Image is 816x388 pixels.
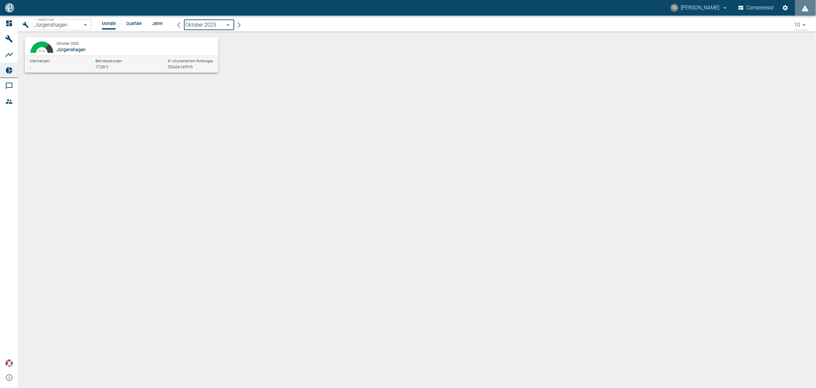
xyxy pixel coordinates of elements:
span: Betriebsstunden [95,59,122,63]
img: logo [5,3,15,12]
button: timo.streitbuerger@arcanum-energy.de [670,2,729,14]
button: 71.21 %28.79 %71 %Oktober 2025JürgenshagenAlarmanzahl-Betriebsstunden17,09 hØ Volumenstrom Rohbio... [25,37,218,73]
li: Quartale [126,20,142,27]
li: Jahre [152,20,163,27]
div: 10 [795,20,808,30]
button: Einstellungen [780,2,791,14]
span: Jürgenshagen [56,47,86,52]
img: Xplore Logo [5,359,13,367]
span: Ø Volumenstrom Rohbiogas [168,59,213,63]
div: Jürgenshagen [33,19,91,30]
div: TS [671,4,678,12]
div: 17,09 h [95,64,122,70]
li: Monate [102,20,116,27]
div: Oktober 2025 [184,19,234,30]
span: Alarmanzahl [30,59,50,63]
div: 554,04 Nm³/h [168,64,213,70]
button: arrow-forward [234,19,245,30]
span: Maschinen [38,18,54,21]
button: arrow-back [173,19,184,30]
div: - [30,64,50,70]
button: Compressor [737,2,776,14]
small: Oktober 2025 [56,41,79,46]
